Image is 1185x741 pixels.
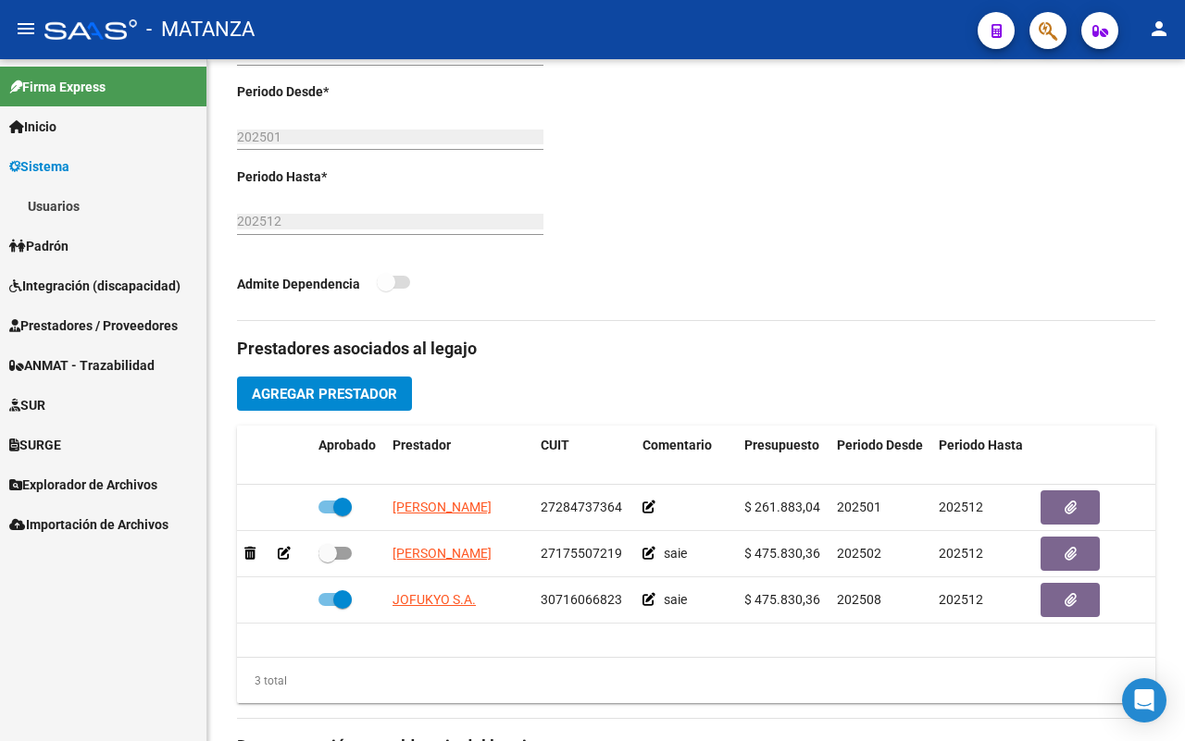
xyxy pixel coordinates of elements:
h3: Prestadores asociados al legajo [237,336,1155,362]
span: Aprobado [318,438,376,452]
span: [PERSON_NAME] [393,546,492,561]
span: Periodo Hasta [939,438,1023,452]
datatable-header-cell: Comentario [635,426,737,487]
p: Admite Dependencia [237,274,377,294]
div: Open Intercom Messenger [1122,678,1166,722]
span: Prestadores / Proveedores [9,315,178,336]
span: 30716066823 [541,592,622,607]
span: Comentario [642,438,712,452]
span: saie [664,592,687,607]
span: 202512 [939,592,983,607]
span: 202502 [837,546,881,561]
datatable-header-cell: Aprobado [311,426,385,487]
span: Integración (discapacidad) [9,276,181,296]
span: $ 475.830,36 [744,592,820,607]
span: 202512 [939,546,983,561]
span: JOFUKYO S.A. [393,592,476,607]
span: Periodo Desde [837,438,923,452]
span: 202508 [837,592,881,607]
span: [PERSON_NAME] [393,500,492,514]
span: ANMAT - Trazabilidad [9,355,155,376]
span: Prestador [393,438,451,452]
datatable-header-cell: Presupuesto [737,426,829,487]
mat-icon: menu [15,18,37,40]
datatable-header-cell: Periodo Hasta [931,426,1033,487]
span: 27175507219 [541,546,622,561]
span: Presupuesto [744,438,819,452]
div: 3 total [237,671,287,691]
span: $ 475.830,36 [744,546,820,561]
span: saie [664,546,687,561]
span: 27284737364 [541,500,622,514]
span: SURGE [9,435,61,455]
span: Padrón [9,236,69,256]
p: Periodo Desde [237,81,377,102]
span: Firma Express [9,77,106,97]
span: $ 261.883,04 [744,500,820,514]
datatable-header-cell: Periodo Desde [829,426,931,487]
button: Agregar Prestador [237,377,412,411]
p: Periodo Hasta [237,167,377,187]
span: Explorador de Archivos [9,475,157,495]
span: 202501 [837,500,881,514]
mat-icon: person [1148,18,1170,40]
span: 202512 [939,500,983,514]
span: Sistema [9,156,69,177]
datatable-header-cell: Prestador [385,426,533,487]
span: Agregar Prestador [252,386,397,402]
datatable-header-cell: CUIT [533,426,635,487]
span: SUR [9,395,45,415]
span: CUIT [541,438,569,452]
span: Importación de Archivos [9,514,168,535]
span: Inicio [9,117,56,137]
span: - MATANZA [146,9,255,50]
